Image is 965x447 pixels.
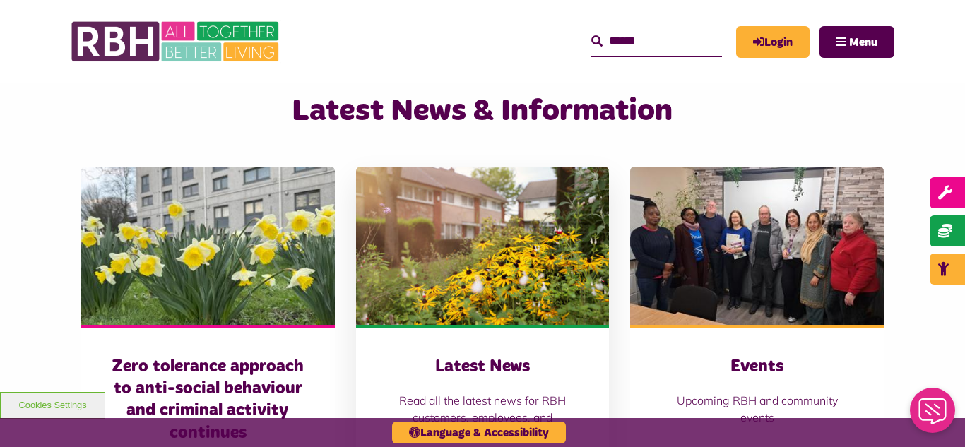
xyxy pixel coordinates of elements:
h3: Latest News [384,356,581,378]
img: RBH [71,14,283,69]
h3: Zero tolerance approach to anti-social behaviour and criminal activity continues [109,356,307,444]
img: Freehold [81,167,335,325]
img: SAZ MEDIA RBH HOUSING4 [356,167,610,325]
input: Search [591,26,722,56]
h3: Events [658,356,856,378]
span: Menu [849,37,877,48]
a: MyRBH [736,26,810,58]
button: Navigation [819,26,894,58]
button: Language & Accessibility [392,422,566,443]
iframe: Netcall Web Assistant for live chat [901,383,965,447]
img: Group photo of customers and colleagues at Spotland Community Centre [630,167,884,325]
p: Upcoming RBH and community events [658,392,856,426]
h2: Latest News & Information [208,91,757,131]
p: Read all the latest news for RBH customers, employees, and communities. [384,392,581,443]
